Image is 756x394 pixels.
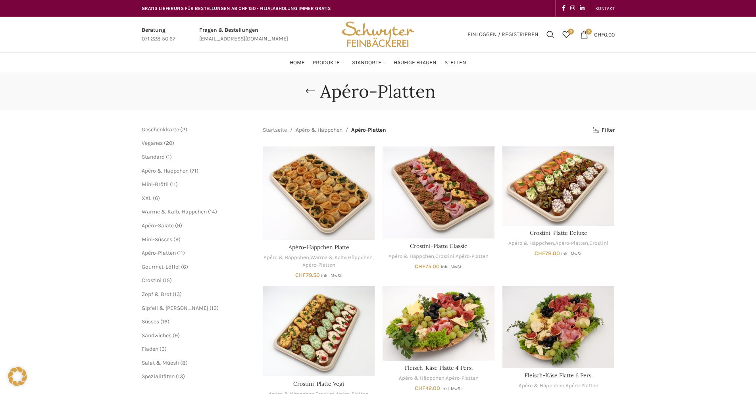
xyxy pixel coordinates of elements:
span: 6 [155,195,158,202]
a: Filter [592,127,614,134]
bdi: 79.50 [295,272,320,279]
a: Infobox link [142,26,175,44]
nav: Breadcrumb [263,126,386,135]
a: Zopf & Brot [142,291,171,298]
span: 13 [175,291,180,298]
a: Apéro-Platten [566,382,598,390]
span: Stellen [444,59,466,67]
a: Fleisch-Käse Platte 4 Pers. [383,286,494,361]
span: 11 [179,250,183,256]
span: CHF [535,250,545,257]
span: 3 [162,346,165,352]
a: Crostini-Platte Classic [383,146,494,238]
a: Apéro & Häppchen [519,382,564,390]
bdi: 75.00 [415,263,440,270]
span: Standorte [352,59,381,67]
span: 13 [178,373,183,380]
span: Häufige Fragen [394,59,437,67]
a: Apéro & Häppchen [142,167,189,174]
span: 16 [162,318,167,325]
a: Warme & Kalte Häppchen [310,254,373,261]
h1: Apéro-Platten [320,81,436,102]
a: Site logo [339,31,417,37]
a: KONTAKT [595,0,615,16]
a: XXL [142,195,152,202]
a: Apéro-Platten [446,375,479,382]
a: Crostini-Platte Deluxe [502,146,614,225]
a: Apéro & Häppchen [264,254,309,261]
a: Fleisch-Käse Platte 6 Pers. [502,286,614,368]
a: Einloggen / Registrieren [464,27,542,42]
a: Mini-Brötli [142,181,169,188]
bdi: 78.00 [535,250,560,257]
a: Gourmet-Löffel [142,263,180,270]
div: , [383,375,494,382]
span: 11 [172,181,176,188]
a: Crostini [435,253,454,260]
span: Produkte [313,59,340,67]
a: Suchen [542,27,558,42]
a: Crostini-Platte Deluxe [530,229,587,236]
a: Crostini-Platte Vegi [293,380,344,387]
span: Mini-Süsses [142,236,172,243]
div: , [502,382,614,390]
span: 15 [165,277,170,284]
span: 14 [210,208,215,215]
bdi: 0.00 [594,31,615,38]
a: Veganes [142,140,163,146]
span: 13 [212,305,217,311]
a: Standard [142,154,165,160]
a: Süsses [142,318,159,325]
div: , , [502,240,614,247]
a: Warme & Kalte Häppchen [142,208,207,215]
a: Apéro-Platten [302,261,335,269]
a: Gipfeli & [PERSON_NAME] [142,305,208,311]
div: Secondary navigation [591,0,619,16]
bdi: 42.00 [415,385,440,392]
span: CHF [415,385,425,392]
img: Bäckerei Schwyter [339,17,417,52]
span: Geschenkkarte [142,126,179,133]
small: inkl. MwSt. [441,264,462,269]
a: Salat & Müesli [142,359,179,366]
span: GRATIS LIEFERUNG FÜR BESTELLUNGEN AB CHF 150 - FILIALABHOLUNG IMMER GRATIS [142,6,331,11]
a: Fleisch-Käse Platte 4 Pers. [405,364,473,371]
span: 9 [175,236,179,243]
a: Home [290,55,305,71]
a: Spezialitäten [142,373,175,380]
a: Crostini [142,277,162,284]
a: Go back [300,83,320,99]
a: Crostini-Platte Classic [410,242,467,250]
span: 8 [182,359,186,366]
span: 0 [568,29,574,35]
a: Produkte [313,55,344,71]
a: Startseite [263,126,287,135]
a: Apéro-Häppchen Platte [289,244,349,251]
div: Main navigation [138,55,619,71]
span: KONTAKT [595,6,615,11]
div: , , [383,253,494,260]
div: , , [263,254,375,269]
a: Fladen [142,346,158,352]
span: Apéro-Platten [351,126,386,135]
small: inkl. MwSt. [561,251,583,256]
span: Sandwiches [142,332,171,339]
span: 2 [182,126,185,133]
span: CHF [594,31,604,38]
a: Apéro & Häppchen [399,375,444,382]
a: Apéro-Platten [456,253,489,260]
span: CHF [415,263,425,270]
a: Apéro-Salate [142,222,174,229]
